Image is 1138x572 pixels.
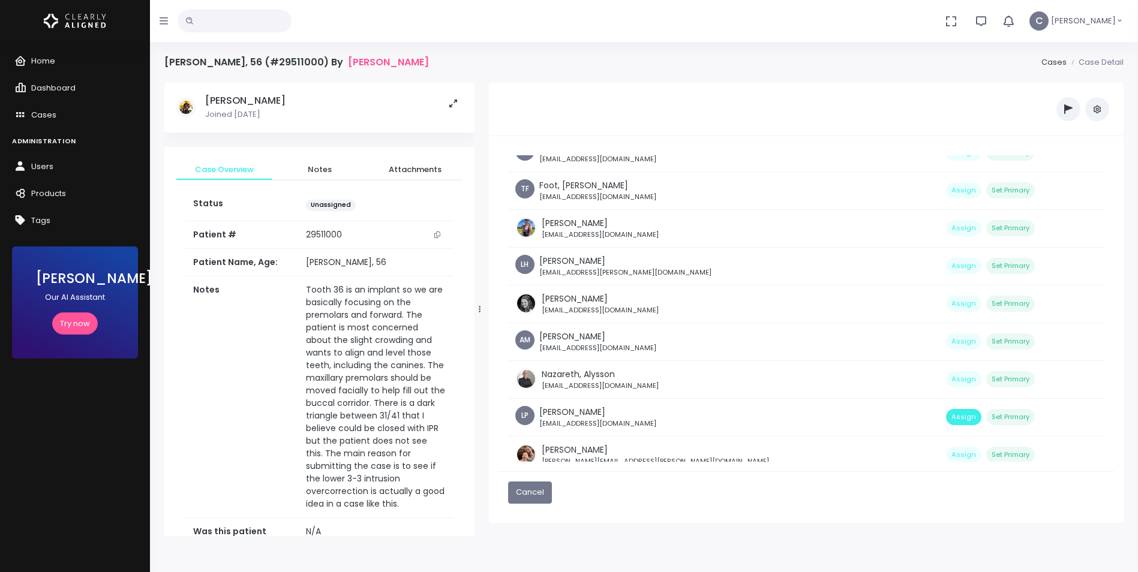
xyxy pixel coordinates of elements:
h4: [PERSON_NAME], 56 (#29511000) By [164,56,429,68]
small: [EMAIL_ADDRESS][DOMAIN_NAME] [542,230,659,240]
span: Users [31,161,53,172]
button: Set Primary [986,447,1035,463]
p: Joined [DATE] [205,109,286,121]
small: [EMAIL_ADDRESS][PERSON_NAME][DOMAIN_NAME] [539,267,711,278]
button: Assign [946,258,981,274]
button: Assign [946,182,981,198]
small: [EMAIL_ADDRESS][DOMAIN_NAME] [539,343,656,353]
h5: [PERSON_NAME] [205,95,286,107]
div: [PERSON_NAME] [539,330,656,353]
span: [PERSON_NAME] [1051,15,1116,27]
small: [EMAIL_ADDRESS][DOMAIN_NAME] [539,154,693,164]
span: C [1029,11,1049,31]
img: Header Avatar [515,368,537,390]
th: Patient # [186,221,299,249]
span: AM [515,330,535,350]
button: Assign [946,220,981,236]
span: LH [515,255,535,274]
button: Set Primary [986,258,1035,274]
li: Case Detail [1067,56,1124,68]
small: [EMAIL_ADDRESS][DOMAIN_NAME] [539,192,656,202]
div: scrollable content [508,155,1104,462]
small: [EMAIL_ADDRESS][DOMAIN_NAME] [539,419,656,429]
div: [PERSON_NAME] [542,444,769,466]
button: Set Primary [986,296,1035,312]
h3: [PERSON_NAME] [36,270,114,287]
span: Dashboard [31,82,76,94]
button: Set Primary [986,182,1035,198]
img: Header Avatar [515,217,537,239]
th: Patient Name, Age: [186,249,299,276]
button: Set Primary [986,220,1035,236]
th: Status [186,190,299,221]
button: Set Primary [986,409,1035,425]
small: [EMAIL_ADDRESS][DOMAIN_NAME] [542,381,659,391]
span: Products [31,188,66,199]
th: Notes [186,276,299,518]
button: Assign [946,371,981,387]
td: 29511000 [299,221,453,249]
a: Try now [52,312,98,335]
td: [PERSON_NAME], 56 [299,249,453,276]
img: Logo Horizontal [44,8,106,34]
div: Foot, [PERSON_NAME] [539,179,656,202]
button: Set Primary [986,333,1035,350]
div: [PERSON_NAME] [539,255,711,278]
div: [PERSON_NAME] [542,217,659,240]
button: Assign [946,409,981,425]
button: Cancel [508,481,552,504]
img: Header Avatar [515,444,537,465]
span: LP [515,406,535,425]
td: Tooth 36 is an implant so we are basically focusing on the premolars and forward. The patient is ... [299,276,453,518]
span: Unassigned [306,200,356,211]
span: Attachments [377,164,453,176]
p: Our AI Assistant [36,291,114,303]
div: [PERSON_NAME] [542,293,659,315]
span: TF [515,179,535,198]
a: [PERSON_NAME] [348,56,429,68]
div: scrollable content [164,83,475,536]
div: Nazareth, Alysson [542,368,659,391]
button: Set Primary [986,371,1035,387]
small: [EMAIL_ADDRESS][DOMAIN_NAME] [542,305,659,315]
span: Tags [31,215,50,226]
small: [PERSON_NAME][EMAIL_ADDRESS][PERSON_NAME][DOMAIN_NAME] [542,456,769,466]
button: Assign [946,333,981,350]
span: Cases [31,109,56,121]
button: Assign [946,447,981,463]
span: Case Overview [186,164,262,176]
span: Notes [281,164,358,176]
span: Home [31,55,55,67]
button: Assign [946,296,981,312]
a: Cases [1041,56,1067,68]
div: [PERSON_NAME] [539,406,656,429]
img: Header Avatar [515,293,537,314]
